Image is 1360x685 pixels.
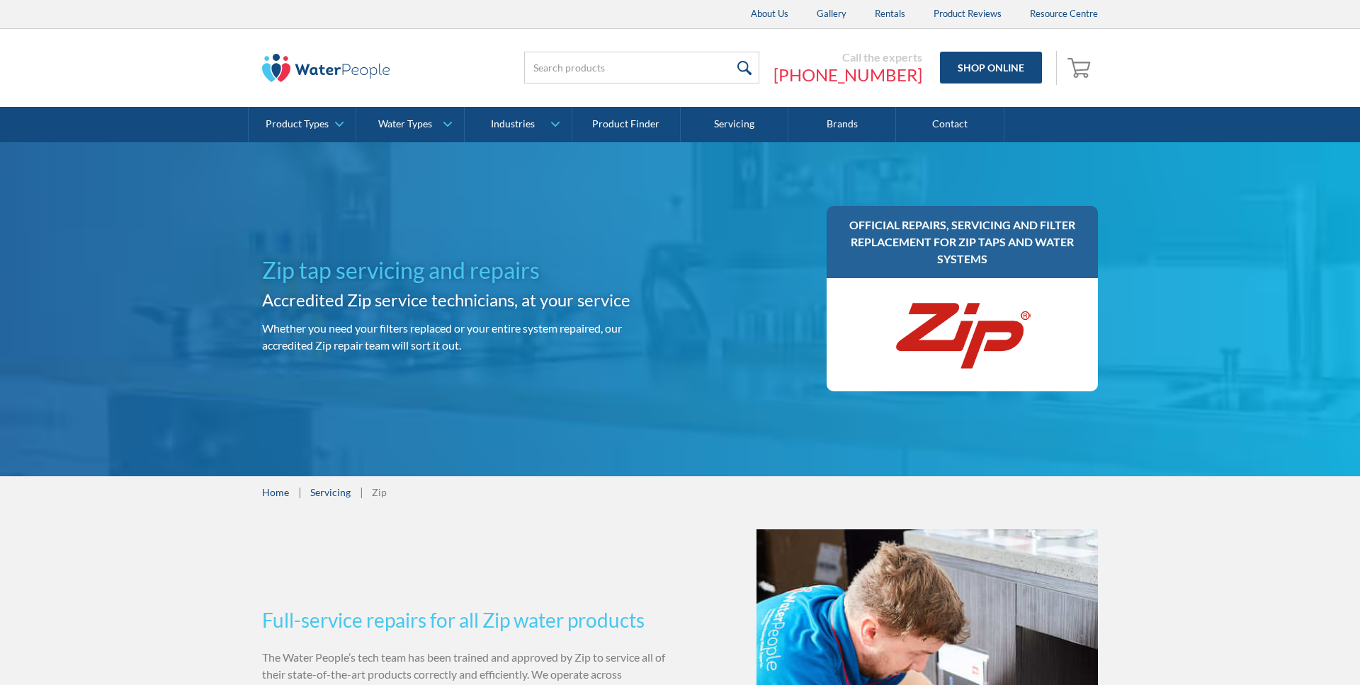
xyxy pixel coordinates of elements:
[681,107,788,142] a: Servicing
[262,605,674,635] h3: Full-service repairs for all Zip water products
[356,107,463,142] a: Water Types
[262,54,390,82] img: The Water People
[262,287,674,313] h2: Accredited Zip service technicians, at your service
[262,485,289,500] a: Home
[896,107,1004,142] a: Contact
[266,118,329,130] div: Product Types
[1067,56,1094,79] img: shopping cart
[372,485,387,500] div: Zip
[296,483,303,500] div: |
[249,107,356,142] a: Product Types
[262,253,674,287] h1: Zip tap servicing and repairs
[465,107,572,142] a: Industries
[262,320,674,354] p: Whether you need your filters replaced or your entire system repaired, our accredited Zip repair ...
[773,64,922,86] a: [PHONE_NUMBER]
[841,217,1084,267] h3: Official repairs, servicing and filter replacement for Zip taps and water systems
[773,50,922,64] div: Call the experts
[378,118,432,130] div: Water Types
[524,52,759,84] input: Search products
[1064,51,1098,85] a: Open empty cart
[358,483,365,500] div: |
[788,107,896,142] a: Brands
[572,107,680,142] a: Product Finder
[491,118,535,130] div: Industries
[310,485,351,500] a: Servicing
[940,52,1042,84] a: Shop Online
